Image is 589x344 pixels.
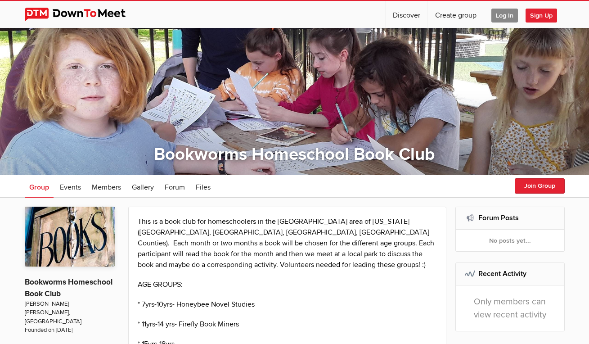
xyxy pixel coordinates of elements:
[491,9,518,23] span: Log In
[160,175,189,198] a: Forum
[515,178,565,194] button: Join Group
[484,1,525,28] a: Log In
[196,183,211,192] span: Files
[127,175,158,198] a: Gallery
[55,175,85,198] a: Events
[132,183,154,192] span: Gallery
[138,319,437,330] p: * 11yrs-14 yrs- Firefly Book Miners
[165,183,185,192] span: Forum
[87,175,126,198] a: Members
[25,8,139,21] img: DownToMeet
[25,326,115,335] span: Founded on [DATE]
[456,230,564,251] div: No posts yet...
[428,1,484,28] a: Create group
[138,279,437,290] p: AGE GROUPS:
[29,183,49,192] span: Group
[526,1,564,28] a: Sign Up
[25,175,54,198] a: Group
[191,175,215,198] a: Files
[465,263,555,285] h2: Recent Activity
[92,183,121,192] span: Members
[478,213,519,222] a: Forum Posts
[138,216,437,270] p: This is a book club for homeschoolers in the [GEOGRAPHIC_DATA] area of [US_STATE] ([GEOGRAPHIC_DA...
[526,9,557,23] span: Sign Up
[60,183,81,192] span: Events
[25,300,115,326] span: [PERSON_NAME] [PERSON_NAME], [GEOGRAPHIC_DATA]
[456,285,564,331] div: Only members can view recent activity
[386,1,427,28] a: Discover
[138,299,437,310] p: * 7yrs-10yrs- Honeybee Novel Studies
[25,207,115,267] img: Bookworms Homeschool Book Club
